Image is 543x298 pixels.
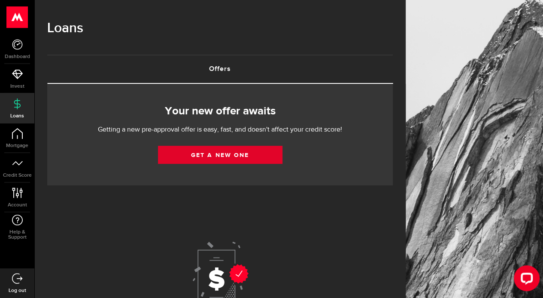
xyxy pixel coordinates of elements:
ul: Tabs Navigation [47,55,393,84]
a: Offers [47,55,393,83]
h2: Your new offer awaits [60,102,380,120]
h1: Loans [47,17,393,40]
a: Get a new one [158,146,282,164]
iframe: LiveChat chat widget [507,262,543,298]
p: Getting a new pre-approval offer is easy, fast, and doesn't affect your credit score! [72,125,368,135]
